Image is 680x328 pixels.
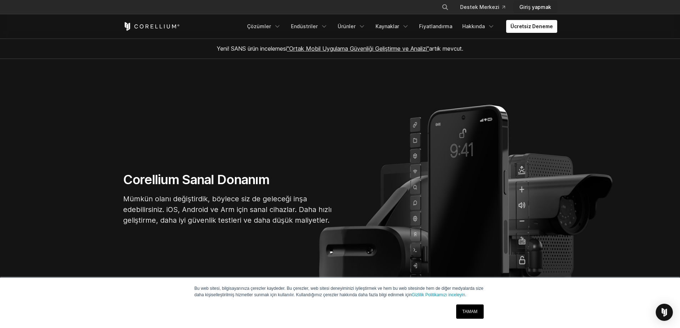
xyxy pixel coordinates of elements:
a: TAMAM [456,304,483,319]
font: Corellium Sanal Donanım [123,172,270,187]
font: Yeni! SANS ürün incelemesi [217,45,287,52]
font: Endüstriler [291,23,318,29]
font: Bu web sitesi, bilgisayarınıza çerezler kaydeder. Bu çerezler, web sitesi deneyiminizi iyileştirm... [195,286,484,297]
a: "Ortak Mobil Uygulama Güvenliği Geliştirme ve Analizi" [287,45,429,52]
font: Hakkında [462,23,485,29]
font: TAMAM [462,309,477,314]
div: Intercom Messenger'ı açın [656,304,673,321]
a: Gizlilik Politikamızı inceleyin. [412,292,466,297]
div: Gezinme Menüsü [433,1,557,14]
div: Gezinme Menüsü [243,20,557,33]
font: Destek Merkezi [460,4,499,10]
font: artık mevcut. [429,45,463,52]
font: Kaynaklar [376,23,399,29]
font: Mümkün olanı değiştirdik, böylece siz de geleceği inşa edebilirsiniz. iOS, Android ve Arm için sa... [123,195,332,224]
a: Corellium Ana Sayfası [123,22,180,31]
font: Ücretsiz Deneme [510,23,553,29]
font: Fiyatlandırma [419,23,452,29]
font: Çözümler [247,23,271,29]
button: Aramak [439,1,452,14]
font: Giriş yapmak [519,4,551,10]
font: Ürünler [338,23,356,29]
